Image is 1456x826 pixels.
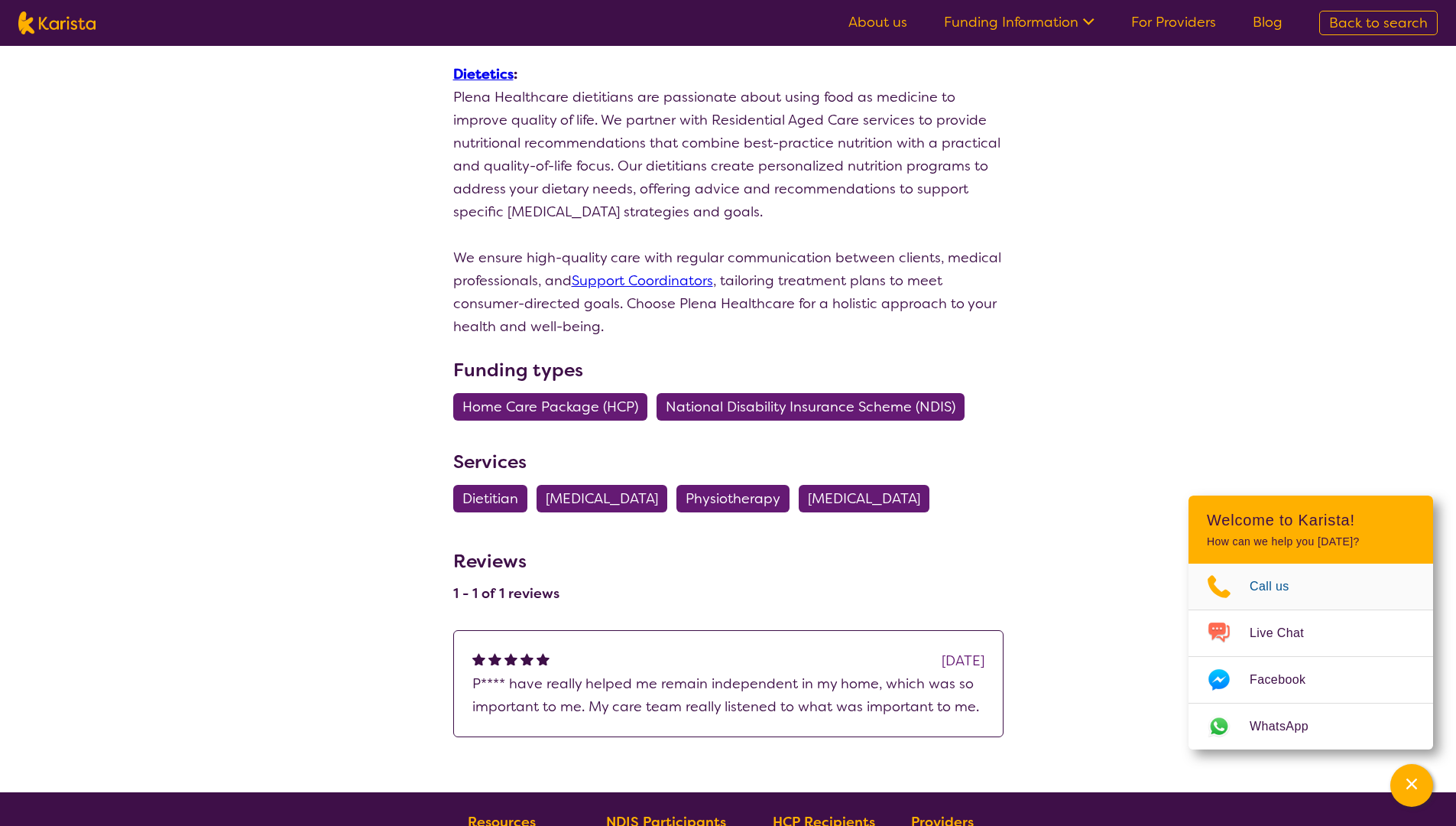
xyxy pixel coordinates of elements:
[1250,575,1308,598] span: Call us
[453,540,559,575] h3: Reviews
[453,86,1004,223] p: Plena Healthcare dietitians are passionate about using food as medicine to improve quality of lif...
[546,485,658,512] span: [MEDICAL_DATA]
[472,672,984,718] p: P**** have really helped me remain independent in my home, which was so important to me. My care ...
[453,65,514,83] a: Dietetics
[1207,511,1415,529] h2: Welcome to Karista!
[572,272,713,290] a: Support Coordinators
[1250,668,1324,691] span: Facebook
[18,11,96,34] img: Karista logo
[537,489,676,508] a: [MEDICAL_DATA]
[504,652,517,665] img: fullstar
[453,246,1004,338] p: We ensure high-quality care with regular communication between clients, medical professionals, an...
[944,13,1094,31] a: Funding Information
[537,652,550,665] img: fullstar
[453,448,1004,476] h3: Services
[1188,704,1433,750] a: Web link opens in a new tab.
[1390,764,1433,807] button: Channel Menu
[520,652,533,665] img: fullstar
[453,584,559,603] h4: 1 - 1 of 1 reviews
[1188,564,1433,750] ul: Choose channel
[666,393,955,421] span: National Disability Insurance Scheme (NDIS)
[657,398,974,416] a: National Disability Insurance Scheme (NDIS)
[1329,14,1428,32] span: Back to search
[453,489,537,508] a: Dietitian
[453,398,657,416] a: Home Care Package (HCP)
[462,485,518,512] span: Dietitian
[453,65,517,83] strong: :
[942,649,984,672] div: [DATE]
[488,652,501,665] img: fullstar
[453,356,1004,384] h3: Funding types
[1188,496,1433,750] div: Channel Menu
[676,489,799,508] a: Physiotherapy
[1131,13,1216,31] a: For Providers
[808,485,920,512] span: [MEDICAL_DATA]
[1250,622,1322,645] span: Live Chat
[1319,11,1438,35] a: Back to search
[472,652,485,665] img: fullstar
[1207,535,1415,548] p: How can we help you [DATE]?
[1253,13,1283,31] a: Blog
[1250,715,1327,738] span: WhatsApp
[848,13,907,31] a: About us
[686,485,780,512] span: Physiotherapy
[462,393,638,421] span: Home Care Package (HCP)
[799,489,939,508] a: [MEDICAL_DATA]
